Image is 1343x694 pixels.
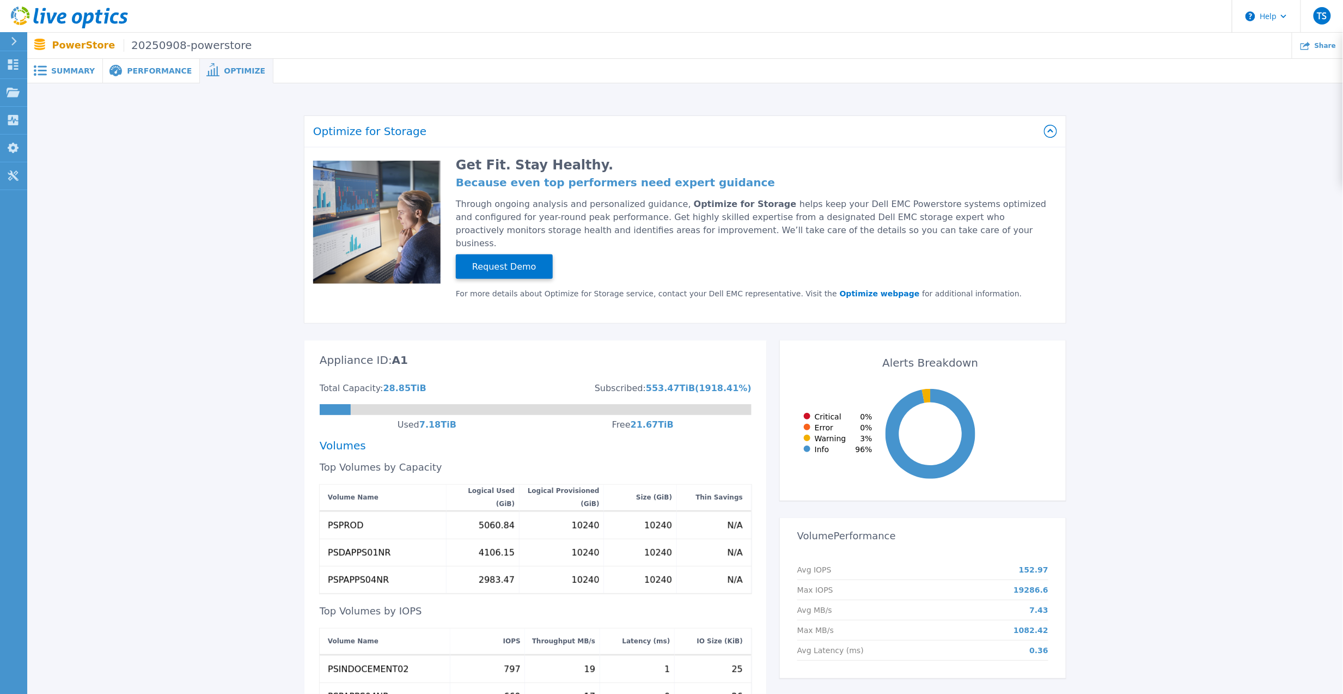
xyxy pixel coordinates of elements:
h2: Get Fit. Stay Healthy. [456,161,1051,169]
div: 2983.47 [479,575,515,584]
button: Request Demo [456,254,553,279]
div: 7.18 TiB [419,421,456,429]
div: Throughput MB/s [532,635,595,648]
p: 7.43 [1029,606,1048,614]
div: Latency (ms) [622,635,670,648]
div: PSPROD [328,521,363,529]
div: PSINDOCEMENT02 [328,665,409,673]
div: Subscribed: [595,384,646,393]
div: 21.67 TiB [631,421,674,429]
div: 10240 [572,521,600,529]
div: IO Size (KiB) [697,635,743,648]
p: Max MB/s [797,626,834,635]
p: Avg MB/s [797,606,832,614]
div: 28.85 TiB [383,384,426,393]
h4: Because even top performers need expert guidance [456,178,1051,187]
div: 797 [504,665,521,673]
div: 10240 [644,548,672,557]
a: Optimize webpage [837,289,923,298]
div: IOPS [503,635,521,648]
div: Warning [799,434,846,443]
div: N/A [728,521,743,529]
p: 0.36 [1029,646,1048,655]
div: Thin Savings [695,491,743,504]
div: Critical [799,412,841,421]
div: Volume Name [328,635,379,648]
div: 10240 [572,548,600,557]
div: Top Volumes by Capacity [320,463,752,472]
span: Share [1315,42,1336,49]
div: Used [398,421,419,429]
img: Optimize Promo [313,161,441,285]
span: Summary [51,67,95,75]
div: 10240 [644,521,672,529]
span: 20250908-powerstore [124,39,252,52]
div: Info [799,445,829,454]
span: 0 % [860,412,872,421]
div: Through ongoing analysis and personalized guidance, helps keep your Dell EMC Powerstore systems o... [456,198,1051,250]
div: Total Capacity: [320,384,383,393]
p: Max IOPS [797,586,833,594]
p: 1082.42 [1014,626,1048,635]
span: 96 % [856,445,872,454]
div: ( 1918.41 %) [695,384,752,393]
h2: Optimize for Storage [313,126,1044,137]
div: Alerts Breakdown [795,348,1066,376]
div: Top Volumes by IOPS [320,607,752,616]
div: 10240 [644,575,672,584]
span: 3 % [860,434,872,443]
div: 25 [732,665,743,673]
div: Size (GiB) [636,491,672,504]
span: Optimize [224,67,265,75]
div: 5060.84 [479,521,515,529]
span: 0 % [860,423,872,432]
div: Logical Used (GiB) [451,484,515,510]
span: Performance [127,67,192,75]
span: TS [1317,11,1327,20]
span: Request Demo [468,260,541,273]
div: 553.47 TiB [646,384,695,393]
div: 4106.15 [479,548,515,557]
p: 19286.6 [1014,586,1048,594]
div: Volumes [320,441,752,450]
div: 1 [664,665,670,673]
div: Error [799,423,833,432]
h3: Volume Performance [797,525,1048,547]
div: PSPAPPS04NR [328,575,389,584]
div: A1 [392,356,408,384]
p: PowerStore [52,39,252,52]
div: N/A [728,548,743,557]
span: Optimize for Storage [694,199,799,209]
div: Appliance ID: [320,356,392,364]
div: 10240 [572,575,600,584]
div: 19 [584,665,595,673]
p: 152.97 [1019,565,1048,574]
div: PSDAPPS01NR [328,548,391,557]
p: Avg IOPS [797,565,832,574]
p: Avg Latency (ms) [797,646,864,655]
div: For more details about Optimize for Storage service, contact your Dell EMC representative. Visit ... [456,289,1051,298]
div: Free [612,421,631,429]
div: Logical Provisioned (GiB) [523,484,600,510]
div: N/A [728,575,743,584]
div: Volume Name [328,491,379,504]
